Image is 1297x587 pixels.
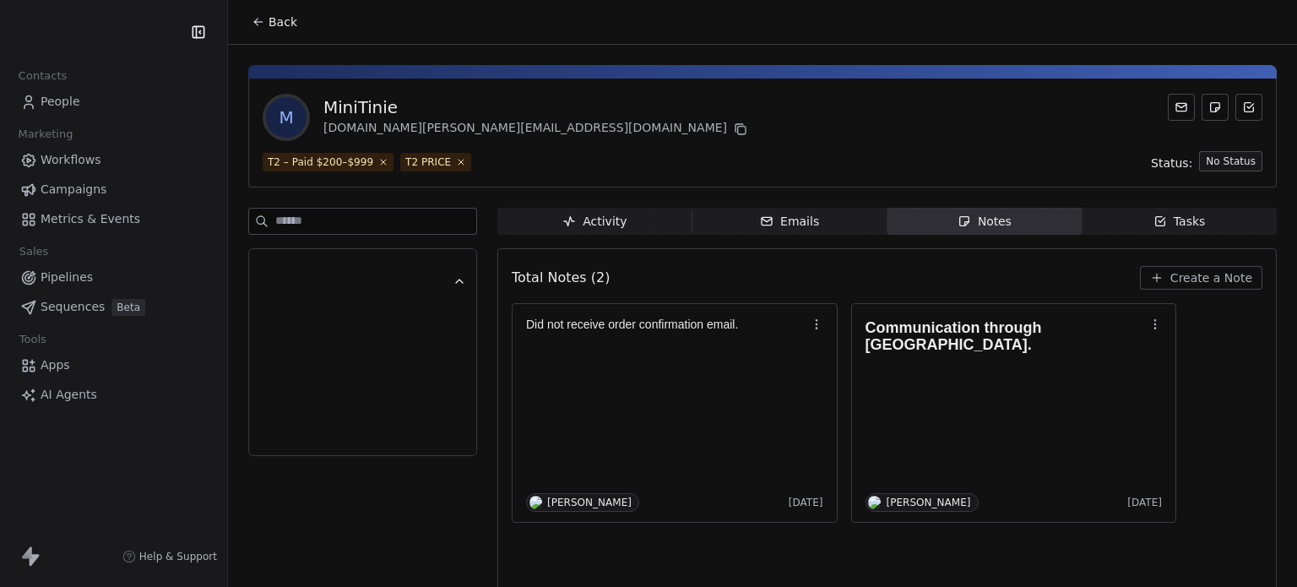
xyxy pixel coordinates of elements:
a: Workflows [14,146,214,174]
span: Contacts [11,63,74,89]
span: Sales [12,239,56,264]
a: People [14,88,214,116]
a: Pipelines [14,264,214,291]
span: Marketing [11,122,80,147]
span: Metrics & Events [41,210,140,228]
span: Status: [1151,155,1192,171]
span: Pipelines [41,269,93,286]
button: Create a Note [1140,266,1262,290]
a: Metrics & Events [14,205,214,233]
div: [DOMAIN_NAME][PERSON_NAME][EMAIL_ADDRESS][DOMAIN_NAME] [323,119,751,139]
span: Back [269,14,297,30]
div: Tasks [1153,213,1206,231]
button: No Status [1199,151,1262,171]
button: Back [241,7,307,37]
p: Did not receive order confirmation email. [526,318,806,331]
span: Campaigns [41,181,106,198]
span: AI Agents [41,386,97,404]
a: AI Agents [14,381,214,409]
span: Workflows [41,151,101,169]
a: Apps [14,351,214,379]
span: Beta [111,299,145,316]
img: S [868,496,881,509]
div: MiniTinie [323,95,751,119]
a: Campaigns [14,176,214,204]
span: Create a Note [1170,269,1252,286]
span: Help & Support [139,550,217,563]
a: Help & Support [122,550,217,563]
span: Tools [12,327,53,352]
img: S [529,496,542,509]
div: [PERSON_NAME] [547,497,632,508]
span: People [41,93,80,111]
div: Activity [562,213,627,231]
span: Apps [41,356,70,374]
div: T2 PRICE [405,155,451,170]
span: Sequences [41,298,105,316]
span: [DATE] [1127,496,1162,509]
span: M [266,97,307,138]
span: [DATE] [789,496,823,509]
a: SequencesBeta [14,293,214,321]
div: [PERSON_NAME] [887,497,971,508]
div: T2 – Paid $200–$999 [268,155,373,170]
h1: Communication through [GEOGRAPHIC_DATA]. [866,319,1146,353]
div: Emails [760,213,819,231]
span: Total Notes (2) [512,268,610,288]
